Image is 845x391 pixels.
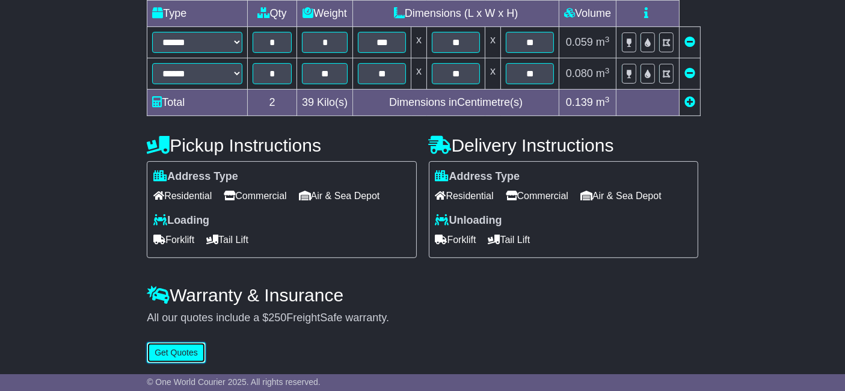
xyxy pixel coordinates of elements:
[147,377,321,387] span: © One World Courier 2025. All rights reserved.
[302,96,314,108] span: 39
[485,27,501,58] td: x
[435,170,520,183] label: Address Type
[605,95,610,104] sup: 3
[147,312,698,325] div: All our quotes include a $ FreightSafe warranty.
[353,90,559,116] td: Dimensions in Centimetre(s)
[435,230,476,249] span: Forklift
[411,27,427,58] td: x
[566,36,593,48] span: 0.059
[297,1,353,27] td: Weight
[566,67,593,79] span: 0.080
[429,135,698,155] h4: Delivery Instructions
[147,135,416,155] h4: Pickup Instructions
[580,186,662,205] span: Air & Sea Depot
[353,1,559,27] td: Dimensions (L x W x H)
[435,214,502,227] label: Unloading
[605,35,610,44] sup: 3
[147,90,248,116] td: Total
[299,186,380,205] span: Air & Sea Depot
[596,67,610,79] span: m
[485,58,501,90] td: x
[566,96,593,108] span: 0.139
[559,1,616,27] td: Volume
[435,186,494,205] span: Residential
[248,90,297,116] td: 2
[147,1,248,27] td: Type
[224,186,286,205] span: Commercial
[147,342,206,363] button: Get Quotes
[248,1,297,27] td: Qty
[147,285,698,305] h4: Warranty & Insurance
[268,312,286,324] span: 250
[153,214,209,227] label: Loading
[684,96,695,108] a: Add new item
[488,230,530,249] span: Tail Lift
[153,170,238,183] label: Address Type
[506,186,568,205] span: Commercial
[206,230,248,249] span: Tail Lift
[153,230,194,249] span: Forklift
[411,58,427,90] td: x
[153,186,212,205] span: Residential
[605,66,610,75] sup: 3
[297,90,353,116] td: Kilo(s)
[684,67,695,79] a: Remove this item
[596,96,610,108] span: m
[596,36,610,48] span: m
[684,36,695,48] a: Remove this item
